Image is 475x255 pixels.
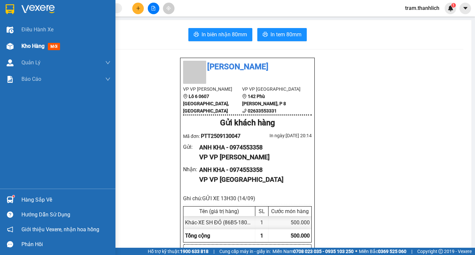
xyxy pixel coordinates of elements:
div: SL [257,208,267,214]
sup: 1 [451,3,456,8]
div: Hướng dẫn sử dụng [21,210,111,220]
span: printer [263,32,268,38]
span: ⚪️ [355,250,357,253]
img: warehouse-icon [7,26,14,33]
strong: 1900 633 818 [180,249,208,254]
span: mới [48,43,60,50]
sup: 1 [13,195,15,197]
span: Quản Lý [21,58,41,67]
strong: 0369 525 060 [378,249,406,254]
span: | [213,248,214,255]
li: VP VP [GEOGRAPHIC_DATA] [242,85,301,93]
span: Kho hàng [21,43,45,49]
img: logo-vxr [6,4,14,14]
span: Miền Nam [272,248,354,255]
span: Miền Bắc [359,248,406,255]
img: warehouse-icon [7,59,14,66]
span: Điều hành xe [21,25,53,34]
button: aim [163,3,174,14]
span: down [105,77,111,82]
div: Phản hồi [21,239,111,249]
span: Giới thiệu Vexere, nhận hoa hồng [21,225,99,234]
div: ANH KHA - 0974553358 [199,165,306,175]
button: printerIn tem 80mm [257,28,307,41]
span: In tem 80mm [270,30,301,39]
button: file-add [148,3,159,14]
div: 500.000 [269,216,311,229]
span: file-add [151,6,156,11]
span: message [7,241,13,247]
span: 500.000 [291,233,310,239]
span: phone [242,109,247,113]
span: 1 [260,233,263,239]
span: PTT2509130047 [201,133,240,139]
span: Cung cấp máy in - giấy in: [219,248,271,255]
span: question-circle [7,211,13,218]
span: printer [194,32,199,38]
div: ANH KHA - 0974553358 [199,143,306,152]
div: Ghi chú: GỬI XE 13H30 (14/09) [183,194,312,203]
div: Gửi : [183,143,199,151]
b: Lô 6 0607 [GEOGRAPHIC_DATA], [GEOGRAPHIC_DATA] [183,94,229,113]
span: notification [7,226,13,233]
div: In ngày: [DATE] 20:14 [247,132,312,139]
div: Nhận : [183,165,199,174]
li: VP VP [PERSON_NAME] [183,85,242,93]
span: environment [183,94,188,99]
img: solution-icon [7,76,14,83]
span: caret-down [462,5,468,11]
button: printerIn biên nhận 80mm [188,28,252,41]
button: plus [132,3,144,14]
div: Cước món hàng [270,208,310,214]
div: Tên (giá trị hàng) [185,208,253,214]
span: tram.thanhlich [400,4,445,12]
span: Báo cáo [21,75,41,83]
div: Hàng sắp về [21,195,111,205]
div: VP VP [PERSON_NAME] [199,152,306,162]
b: 142 Phù [PERSON_NAME], P 8 [242,94,286,106]
span: 1 [452,3,455,8]
span: aim [166,6,171,11]
b: 02633553331 [248,108,277,113]
span: plus [136,6,141,11]
span: Hỗ trợ kỹ thuật: [148,248,208,255]
img: icon-new-feature [448,5,454,11]
div: Gửi khách hàng [183,117,312,129]
span: down [105,60,111,65]
span: Tổng cộng [185,233,210,239]
button: caret-down [459,3,471,14]
div: Mã đơn: [183,132,247,140]
span: environment [242,94,247,99]
span: Khác - XE SH ĐỎ (86B5-18085) (0) [185,219,263,226]
span: copyright [438,249,443,254]
li: [PERSON_NAME] [183,61,312,73]
img: warehouse-icon [7,196,14,203]
div: VP VP [GEOGRAPHIC_DATA] [199,175,306,185]
span: | [411,248,412,255]
img: warehouse-icon [7,43,14,50]
div: 1 [255,216,269,229]
strong: 0708 023 035 - 0935 103 250 [293,249,354,254]
span: In biên nhận 80mm [202,30,247,39]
